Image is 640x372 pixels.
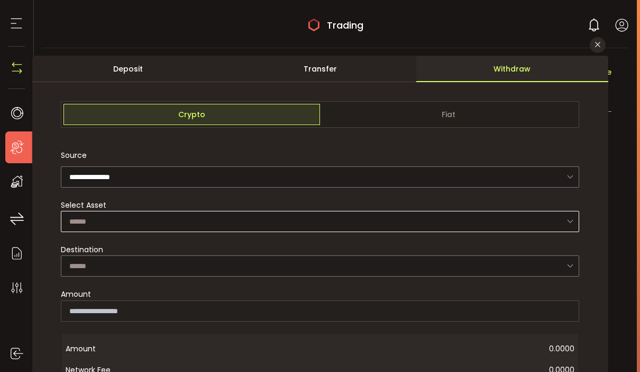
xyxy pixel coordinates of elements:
[61,289,91,300] span: Amount
[590,37,606,53] button: Close
[63,104,320,125] span: Crypto
[224,56,416,82] div: Transfer
[416,56,608,82] div: Withdraw
[61,244,103,255] span: Destination
[514,258,640,372] iframe: Chat Widget
[150,338,574,359] span: 0.0000
[32,56,224,82] div: Deposit
[61,145,87,166] span: Source
[66,338,150,359] span: Amount
[320,104,577,125] span: Fiat
[61,200,113,210] label: Select Asset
